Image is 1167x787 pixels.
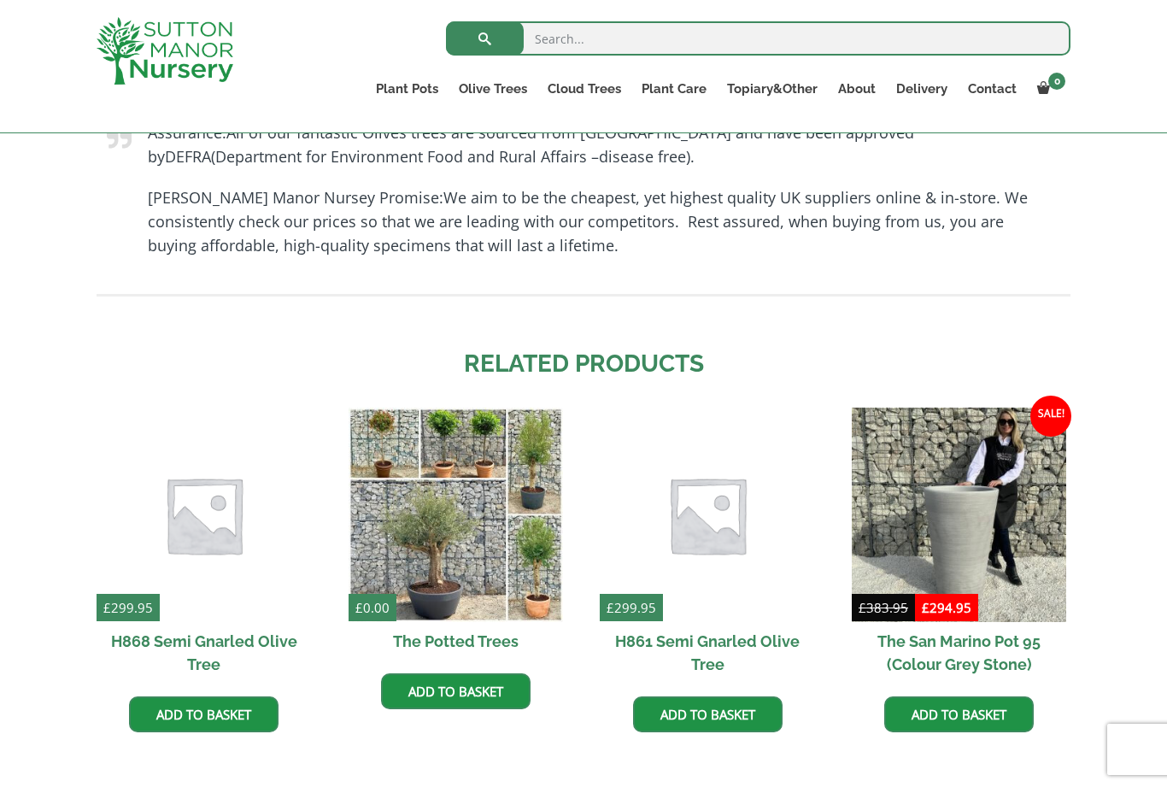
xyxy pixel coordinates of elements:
img: Placeholder [600,408,814,622]
a: Plant Pots [366,77,449,101]
span: £ [607,599,614,616]
a: Olive Trees [449,77,537,101]
a: About [828,77,886,101]
bdi: 0.00 [355,599,390,616]
h2: H868 Semi Gnarled Olive Tree [97,622,311,684]
h2: The San Marino Pot 95 (Colour Grey Stone) [852,622,1066,684]
a: Contact [958,77,1027,101]
a: £299.95 H861 Semi Gnarled Olive Tree [600,408,814,684]
a: Sale! The San Marino Pot 95 (Colour Grey Stone) [852,408,1066,684]
strong: [PERSON_NAME] Manor Nursey Promise: [148,187,443,208]
span: £ [355,599,363,616]
bdi: 299.95 [607,599,656,616]
a: £0.00 The Potted Trees [349,408,563,661]
strong: Assurance: [148,122,226,143]
h2: Related products [97,346,1070,382]
a: Add to basket: “H868 Semi Gnarled Olive Tree” [129,696,279,732]
strong: disease free [599,146,686,167]
bdi: 299.95 [103,599,153,616]
img: The San Marino Pot 95 (Colour Grey Stone) [852,408,1066,622]
span: 0 [1048,73,1065,90]
bdi: 383.95 [859,599,908,616]
bdi: 294.95 [922,599,971,616]
span: £ [103,599,111,616]
span: £ [859,599,866,616]
a: Topiary&Other [717,77,828,101]
span: £ [922,599,929,616]
a: Cloud Trees [537,77,631,101]
h2: H861 Semi Gnarled Olive Tree [600,622,814,684]
a: 0 [1027,77,1070,101]
strong: DEFRA [165,146,211,167]
p: We aim to be the cheapest, yet highest quality UK suppliers online & in-store. We consistently ch... [148,185,1049,257]
input: Search... [446,21,1070,56]
img: The Potted Trees [349,408,563,622]
span: Sale! [1030,396,1071,437]
a: Add to basket: “The San Marino Pot 95 (Colour Grey Stone)” [884,696,1034,732]
a: Plant Care [631,77,717,101]
a: Add to basket: “H861 Semi Gnarled Olive Tree” [633,696,783,732]
a: Add to basket: “The Potted Trees” [381,673,531,709]
img: Placeholder [97,408,311,622]
a: Delivery [886,77,958,101]
h2: The Potted Trees [349,622,563,661]
p: All of our fantastic Olives trees are sourced from [GEOGRAPHIC_DATA] and have been approved by (D... [148,120,1049,168]
a: £299.95 H868 Semi Gnarled Olive Tree [97,408,311,684]
img: logo [97,17,233,85]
